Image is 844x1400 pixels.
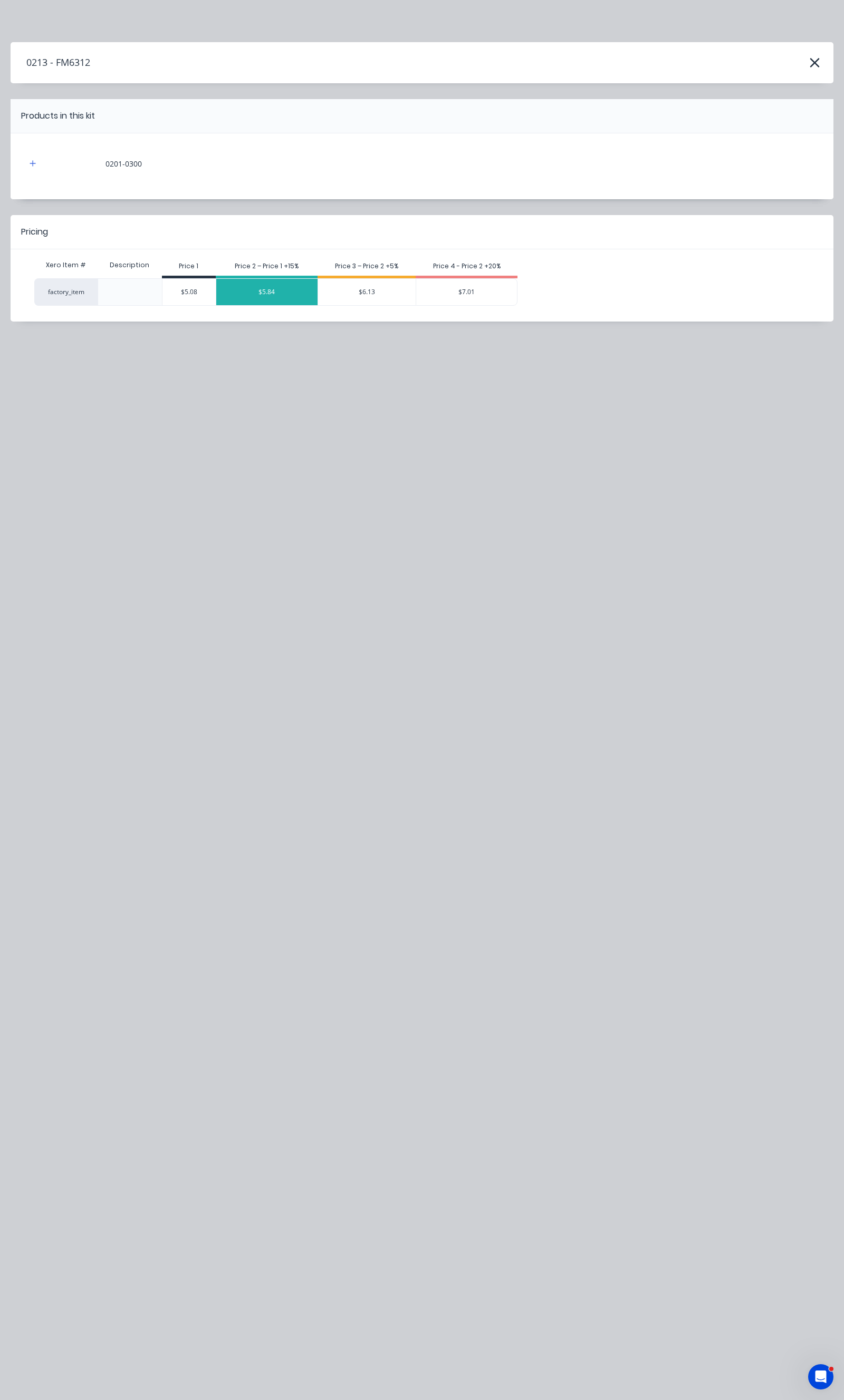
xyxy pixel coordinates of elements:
h4: 0213 - FM6312 [11,53,90,73]
div: Xero Item # [34,255,98,276]
div: $5.84 [216,279,318,305]
div: $7.01 [416,279,517,305]
div: 0201-0300 [105,158,142,169]
div: Products in this kit [21,110,95,122]
div: Description [101,252,158,278]
div: Price 2 – Price 1 +15% [235,261,299,271]
div: Price 3 – Price 2 +5% [335,261,398,271]
div: Price 1 [179,261,198,271]
div: Price 4 - Price 2 +20% [433,261,501,271]
div: $6.13 [318,279,416,305]
div: Pricing [21,226,48,238]
iframe: Intercom live chat [808,1364,833,1389]
div: factory_item [34,278,98,306]
div: $5.08 [162,279,216,305]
